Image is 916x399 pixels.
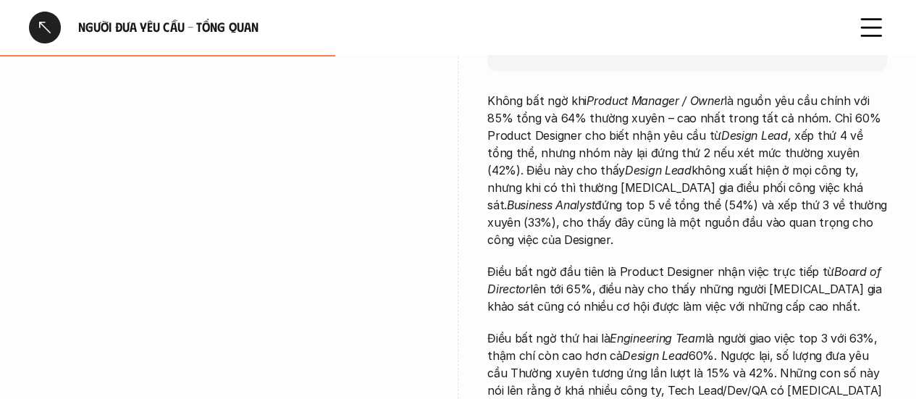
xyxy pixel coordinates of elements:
em: Design Lead [622,348,689,363]
em: Business Analyst [507,198,594,212]
em: Design Lead [625,163,692,177]
em: Design Lead [721,128,788,143]
p: Không bất ngờ khi là nguồn yêu cầu chính với 85% tổng và 64% thường xuyên – cao nhất trong tất cả... [487,92,887,248]
em: Engineering Team [610,331,705,345]
p: Điều bất ngờ đầu tiên là Product Designer nhận việc trực tiếp từ lên tới 65%, điều này cho thấy n... [487,263,887,315]
em: Product Manager / Owner [587,93,724,108]
h6: Người đưa yêu cầu - Tổng quan [78,19,838,35]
